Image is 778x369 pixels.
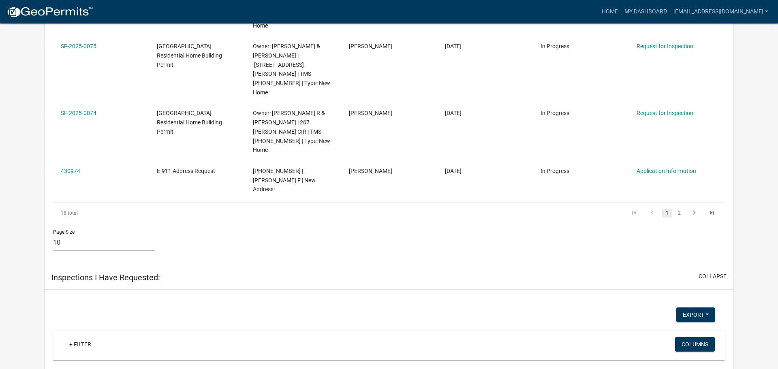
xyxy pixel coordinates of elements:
a: Request for Inspection [637,43,693,49]
li: page 2 [673,206,685,220]
span: In Progress [541,43,569,49]
span: In Progress [541,110,569,116]
span: Charlene Silva [349,168,392,174]
a: Home [598,4,621,19]
h5: Inspections I Have Requested: [51,273,160,282]
span: 06/19/2025 [445,110,462,116]
a: + Filter [63,337,98,352]
span: Abbeville County Residential Home Building Permit [157,43,222,68]
a: Application Information [637,168,696,174]
span: 008-00-00-014 | LINDSAY TONYA F | New Address: [253,168,316,193]
span: Owner: QUALES JORDAN R & MEGAN E YOKEUM | 267 MCCALL CIR | TMS 025-00-00-096 | Type: New Home [253,110,330,153]
a: go to next page [686,209,702,218]
span: Charlene Silva [349,43,392,49]
a: SF-2025-0074 [61,110,96,116]
span: Owner: BODUS EDWARD & THERESA | 558 STEVENSON RD | TMS 097-00-00-076 | Type: New Home [253,43,330,96]
li: page 1 [661,206,673,220]
button: Export [676,307,715,322]
button: Columns [675,337,715,352]
a: 430974 [61,168,80,174]
a: go to previous page [644,209,660,218]
button: collapse [699,272,727,281]
a: 1 [662,209,672,218]
span: Abbeville County Residential Home Building Permit [157,110,222,135]
span: 06/04/2025 [445,168,462,174]
a: go to first page [626,209,642,218]
span: Charlene Silva [349,110,392,116]
a: My Dashboard [621,4,670,19]
div: 18 total [53,203,186,223]
span: In Progress [541,168,569,174]
a: Request for Inspection [637,110,693,116]
a: [EMAIL_ADDRESS][DOMAIN_NAME] [670,4,772,19]
a: 2 [674,209,684,218]
a: SF-2025-0075 [61,43,96,49]
span: 06/23/2025 [445,43,462,49]
a: go to last page [704,209,720,218]
span: E-911 Address Request [157,168,215,174]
